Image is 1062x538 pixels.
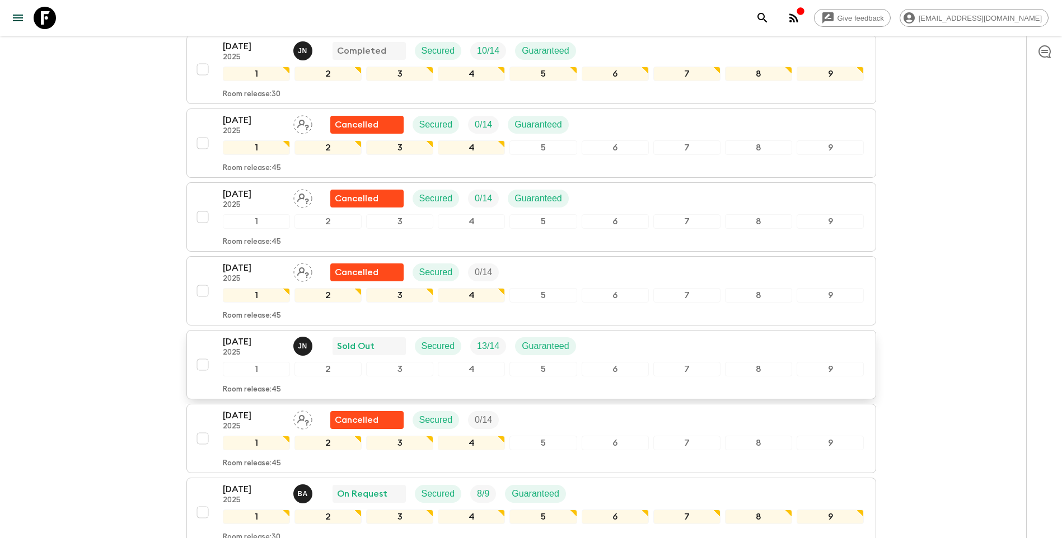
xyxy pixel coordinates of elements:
div: 5 [509,362,577,376]
p: 2025 [223,127,284,136]
p: [DATE] [223,114,284,127]
div: Secured [413,263,460,281]
div: 3 [366,140,433,155]
a: Give feedback [814,9,891,27]
div: 9 [797,140,864,155]
div: 4 [438,288,505,303]
span: Give feedback [831,14,890,22]
div: 4 [438,509,505,524]
div: 3 [366,67,433,81]
p: 2025 [223,496,284,505]
div: 7 [653,509,721,524]
button: search adventures [751,7,774,29]
div: Flash Pack cancellation [330,190,404,207]
div: 2 [294,362,362,376]
div: 5 [509,436,577,450]
div: 7 [653,362,721,376]
div: 5 [509,509,577,524]
button: menu [7,7,29,29]
div: 3 [366,362,433,376]
p: Secured [422,487,455,501]
span: Assign pack leader [293,192,312,201]
p: 10 / 14 [477,44,499,58]
div: 4 [438,67,505,81]
button: [DATE]2025Janita NurmiCompletedSecuredTrip FillGuaranteed123456789Room release:30 [186,35,876,104]
div: 2 [294,140,362,155]
span: Janita Nurmi [293,45,315,54]
span: Assign pack leader [293,119,312,128]
div: 3 [366,288,433,303]
div: 9 [797,509,864,524]
div: 7 [653,214,721,229]
span: [EMAIL_ADDRESS][DOMAIN_NAME] [913,14,1048,22]
p: Room release: 30 [223,90,280,99]
span: Janita Nurmi [293,340,315,349]
p: Room release: 45 [223,164,281,173]
p: 2025 [223,422,284,431]
p: [DATE] [223,335,284,348]
div: 2 [294,509,362,524]
p: Room release: 45 [223,238,281,247]
div: 2 [294,214,362,229]
p: Guaranteed [514,192,562,205]
div: Trip Fill [470,42,506,60]
p: Room release: 45 [223,312,281,320]
p: B A [297,489,308,498]
p: [DATE] [223,187,284,201]
p: Room release: 45 [223,459,281,468]
p: 2025 [223,348,284,357]
div: Trip Fill [468,190,499,207]
div: 8 [725,214,792,229]
div: 5 [509,288,577,303]
div: Flash Pack cancellation [330,263,404,281]
div: 4 [438,140,505,155]
p: 8 / 9 [477,487,489,501]
div: Secured [413,411,460,429]
div: 2 [294,436,362,450]
div: 8 [725,362,792,376]
div: 9 [797,288,864,303]
button: [DATE]2025Assign pack leaderFlash Pack cancellationSecuredTrip Fill123456789Room release:45 [186,256,876,325]
div: 9 [797,436,864,450]
p: Cancelled [335,192,378,205]
p: 0 / 14 [475,413,492,427]
p: [DATE] [223,261,284,275]
p: 13 / 14 [477,339,499,353]
p: Cancelled [335,118,378,131]
div: Secured [413,116,460,134]
p: Completed [337,44,386,58]
p: [DATE] [223,40,284,53]
div: 1 [223,362,290,376]
p: On Request [337,487,387,501]
p: [DATE] [223,409,284,422]
div: 3 [366,509,433,524]
div: 7 [653,140,721,155]
button: [DATE]2025Janita NurmiSold OutSecuredTrip FillGuaranteed123456789Room release:45 [186,330,876,399]
div: 1 [223,509,290,524]
p: Guaranteed [522,44,569,58]
div: 3 [366,436,433,450]
p: Secured [419,266,453,279]
p: 0 / 14 [475,266,492,279]
p: Guaranteed [514,118,562,131]
div: Trip Fill [468,116,499,134]
button: [DATE]2025Assign pack leaderFlash Pack cancellationSecuredTrip FillGuaranteed123456789Room releas... [186,108,876,178]
div: Trip Fill [468,263,499,281]
div: 6 [582,214,649,229]
div: 6 [582,288,649,303]
div: 5 [509,67,577,81]
p: Sold Out [337,339,375,353]
div: 1 [223,288,290,303]
div: 1 [223,214,290,229]
p: 2025 [223,201,284,210]
div: 2 [294,67,362,81]
div: Trip Fill [470,485,496,503]
div: 8 [725,140,792,155]
div: 7 [653,67,721,81]
div: 1 [223,140,290,155]
span: Byron Anderson [293,488,315,497]
div: Secured [415,42,462,60]
div: 1 [223,436,290,450]
div: 9 [797,214,864,229]
div: Secured [413,190,460,207]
